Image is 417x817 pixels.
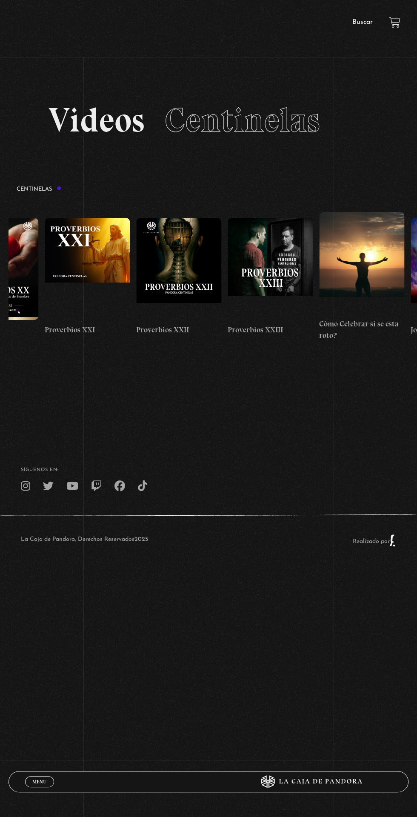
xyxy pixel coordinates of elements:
a: Proverbios XXIII [228,200,313,353]
a: Proverbios XXII [136,200,221,353]
p: La Caja de Pandora, Derechos Reservados 2025 [21,534,148,547]
span: Centinelas [165,100,320,140]
h4: Proverbios XXIII [228,324,313,336]
a: View your shopping cart [389,17,400,28]
h2: Videos [49,103,369,137]
a: Buscar [352,19,373,26]
a: Realizado por [353,538,396,545]
h4: Proverbios XXI [45,324,130,336]
h4: SÍguenos en: [21,468,396,472]
h4: Cómo Celebrar si se esta roto? [319,318,404,341]
a: Cómo Celebrar si se esta roto? [319,200,404,353]
h3: Centinelas [17,186,62,192]
h4: Proverbios XXII [136,324,221,336]
a: Proverbios XXI [45,200,130,353]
